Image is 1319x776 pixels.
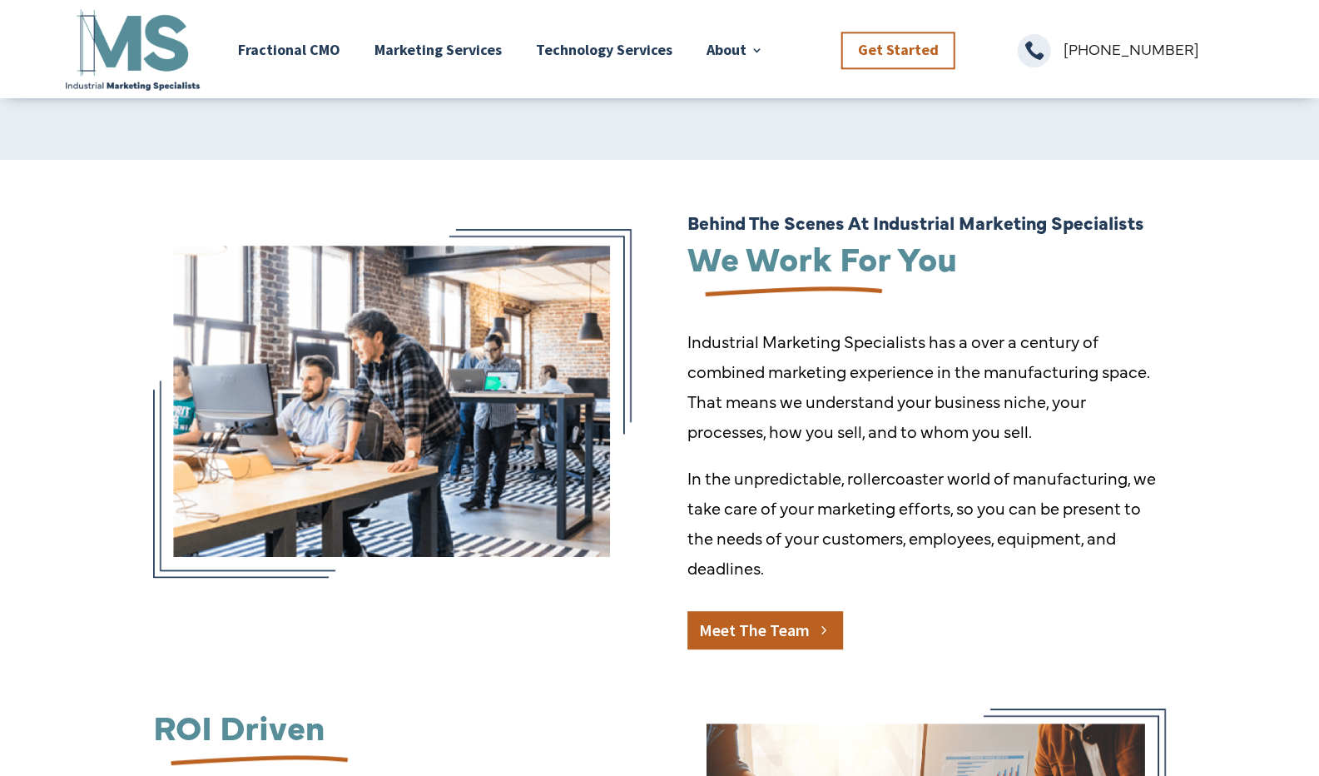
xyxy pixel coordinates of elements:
[841,32,955,69] a: Get Started
[374,6,502,93] a: Marketing Services
[687,240,1166,282] h2: We Work For You
[1018,34,1051,67] span: 
[687,271,889,314] img: underline
[687,326,1166,463] p: Industrial Marketing Specialists has a over a century of combined marketing experience in the man...
[536,6,672,93] a: Technology Services
[238,6,340,93] a: Fractional CMO
[153,709,632,751] h2: ROI Driven
[687,611,843,649] a: Meet The Team
[1064,34,1257,64] p: [PHONE_NUMBER]
[153,229,632,578] img: behind the scenes
[687,213,1166,240] h6: Behind The Scenes At Industrial Marketing Specialists
[707,6,763,93] a: About
[687,463,1166,583] p: In the unpredictable, rollercoaster world of manufacturing, we take care of your marketing effort...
